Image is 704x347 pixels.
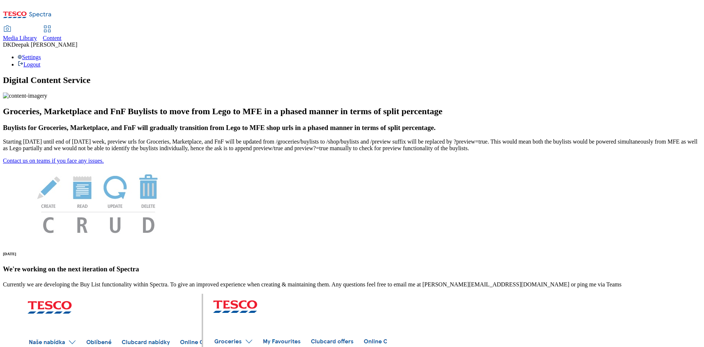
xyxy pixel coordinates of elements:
[3,265,701,273] h3: We're working on the next iteration of Spectra
[3,124,701,132] h3: Buylists for Groceries, Marketplace, and FnF will gradually transition from Lego to MFE shop urls...
[11,41,77,48] span: Deepak [PERSON_NAME]
[3,252,701,256] h6: [DATE]
[18,54,41,60] a: Settings
[3,106,701,116] h2: Groceries, Marketplace and FnF Buylists to move from Lego to MFE in a phased manner in terms of s...
[43,26,62,41] a: Content
[3,41,11,48] span: DK
[3,138,701,152] p: Starting [DATE] until end of [DATE] week, preview urls for Groceries, Marketplace, and FnF will b...
[3,164,194,241] img: News Image
[3,75,701,85] h1: Digital Content Service
[3,281,701,288] p: Currently we are developing the Buy List functionality within Spectra. To give an improved experi...
[43,35,62,41] span: Content
[3,93,47,99] img: content-imagery
[18,61,40,68] a: Logout
[3,26,37,41] a: Media Library
[3,158,104,164] a: Contact us on teams if you face any issues.
[3,35,37,41] span: Media Library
